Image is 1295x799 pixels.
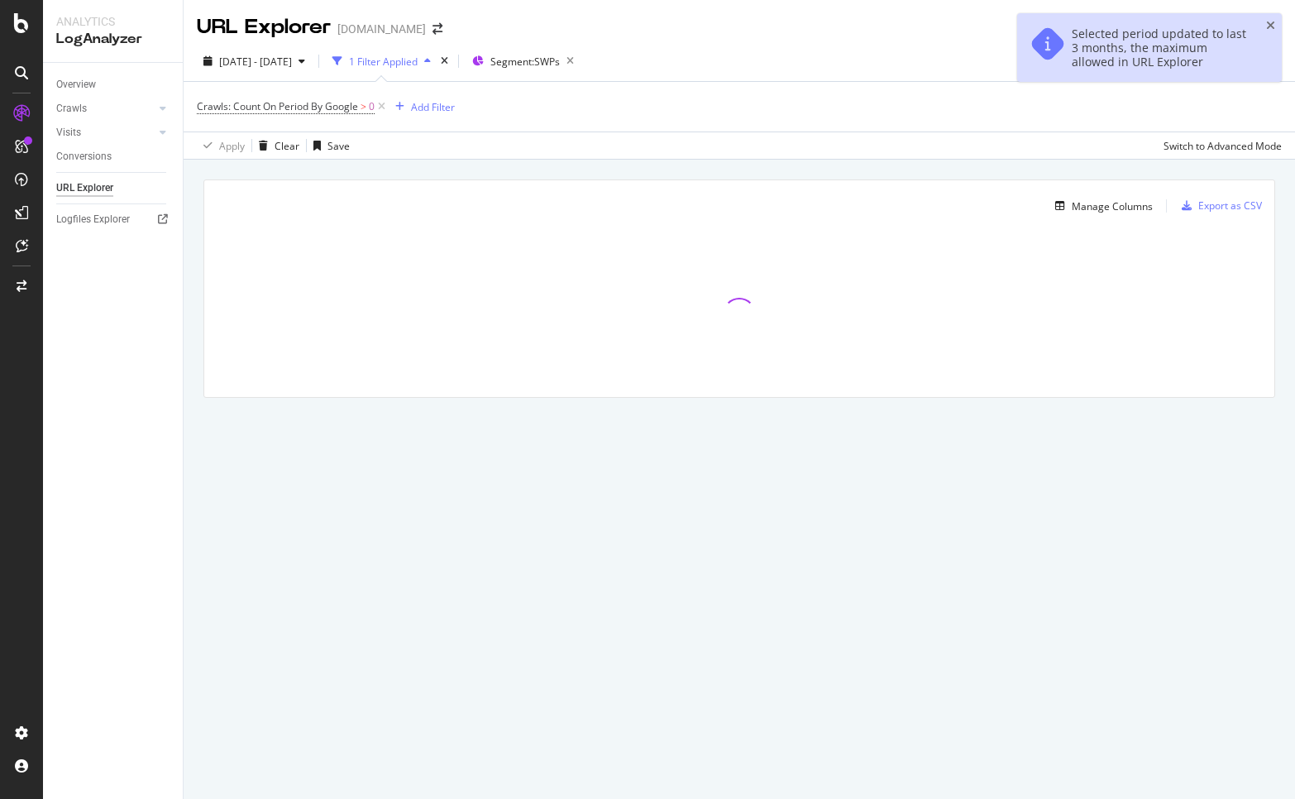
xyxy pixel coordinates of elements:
div: close toast [1266,20,1275,31]
div: Logfiles Explorer [56,211,130,228]
span: > [361,99,366,113]
span: 0 [369,95,375,118]
div: [DOMAIN_NAME] [337,21,426,37]
div: Save [327,139,350,153]
span: Segment: SWPs [490,55,560,69]
div: Selected period updated to last 3 months, the maximum allowed in URL Explorer [1072,26,1252,69]
div: arrow-right-arrow-left [432,23,442,35]
div: Analytics [56,13,170,30]
button: Segment:SWPs [466,48,581,74]
div: Clear [275,139,299,153]
button: Clear [252,132,299,159]
div: Apply [219,139,245,153]
a: Crawls [56,100,155,117]
div: Add Filter [411,100,455,114]
button: Save [307,132,350,159]
a: Conversions [56,148,171,165]
button: Manage Columns [1049,196,1153,216]
button: Apply [197,132,245,159]
a: Overview [56,76,171,93]
div: times [437,53,452,69]
button: Export as CSV [1175,193,1262,219]
button: Switch to Advanced Mode [1157,132,1282,159]
div: URL Explorer [56,179,113,197]
span: Crawls: Count On Period By Google [197,99,358,113]
a: Visits [56,124,155,141]
div: Conversions [56,148,112,165]
div: URL Explorer [197,13,331,41]
div: Switch to Advanced Mode [1164,139,1282,153]
button: [DATE] - [DATE] [197,48,312,74]
a: URL Explorer [56,179,171,197]
div: 1 Filter Applied [349,55,418,69]
div: Manage Columns [1072,199,1153,213]
div: Visits [56,124,81,141]
a: Logfiles Explorer [56,211,171,228]
div: Overview [56,76,96,93]
span: [DATE] - [DATE] [219,55,292,69]
div: LogAnalyzer [56,30,170,49]
button: 1 Filter Applied [326,48,437,74]
div: Crawls [56,100,87,117]
div: Export as CSV [1198,199,1262,213]
button: Add Filter [389,97,455,117]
